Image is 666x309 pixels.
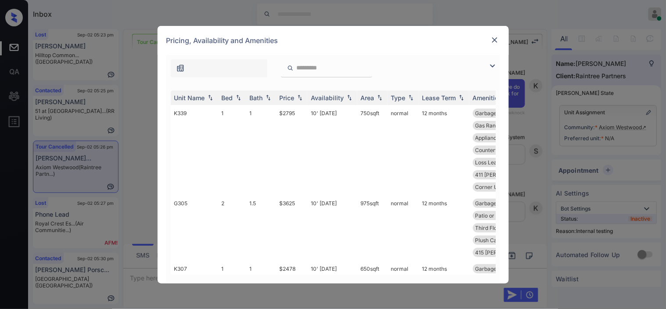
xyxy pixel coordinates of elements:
[280,94,295,102] div: Price
[422,94,456,102] div: Lease Term
[174,94,205,102] div: Unit Name
[490,36,499,44] img: close
[250,94,263,102] div: Bath
[475,184,504,190] span: Corner Unit
[475,171,542,178] span: 411 [PERSON_NAME] Buil...
[246,195,276,261] td: 1.5
[475,265,522,272] span: Garbage Disposa...
[276,105,308,195] td: $2795
[206,95,215,101] img: sorting
[375,95,384,101] img: sorting
[473,94,502,102] div: Amenities
[222,94,233,102] div: Bed
[475,212,517,219] span: Patio or Balcon...
[475,122,502,129] span: Gas Range
[391,94,406,102] div: Type
[246,105,276,195] td: 1
[287,64,294,72] img: icon-zuma
[475,110,522,116] span: Garbage Disposa...
[407,95,415,101] img: sorting
[308,195,357,261] td: 10' [DATE]
[295,95,304,101] img: sorting
[475,135,521,141] span: Appliance Packa...
[475,225,503,231] span: Third Floor
[311,94,344,102] div: Availability
[457,95,466,101] img: sorting
[218,195,246,261] td: 2
[487,61,498,71] img: icon-zuma
[171,195,218,261] td: G305
[276,195,308,261] td: $3625
[308,105,357,195] td: 10' [DATE]
[475,200,522,207] span: Garbage Disposa...
[419,105,469,195] td: 12 months
[357,105,388,195] td: 750 sqft
[361,94,374,102] div: Area
[218,105,246,195] td: 1
[475,147,519,153] span: Countertops - Q...
[171,105,218,195] td: K339
[158,26,509,55] div: Pricing, Availability and Amenities
[475,249,532,256] span: 415 [PERSON_NAME]...
[419,195,469,261] td: 12 months
[176,64,185,73] img: icon-zuma
[475,237,519,244] span: Plush Carpeting...
[264,95,273,101] img: sorting
[357,195,388,261] td: 975 sqft
[388,105,419,195] td: normal
[234,95,243,101] img: sorting
[475,159,521,166] span: Loss Leader $20...
[388,195,419,261] td: normal
[345,95,354,101] img: sorting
